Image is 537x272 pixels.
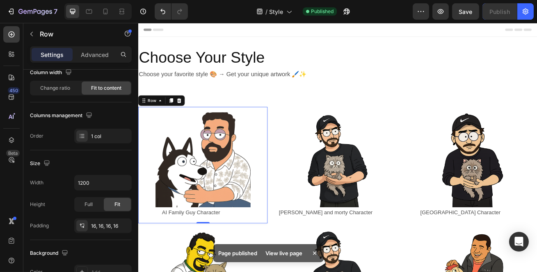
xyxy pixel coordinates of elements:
span: Published [311,8,334,15]
img: gempages_577947170238366396-d6eaa69d-17e1-4be2-91ae-d6f452a1f5b3.png [21,110,139,227]
span: / [265,7,267,16]
p: 7 [54,7,57,16]
p: Choose your favorite style 🎨 → Get your unique artwork 🖌️✨ [1,57,491,70]
div: Width [30,179,43,186]
div: 1 col [91,133,130,140]
p: Row [40,29,110,39]
div: Publish [489,7,510,16]
input: Auto [75,175,131,190]
div: Columns management [30,110,94,121]
button: Publish [482,3,517,20]
div: Order [30,132,43,140]
div: 450 [8,87,20,94]
div: Beta [6,150,20,156]
div: Background [30,248,70,259]
button: 7 [3,3,61,20]
p: Settings [41,50,64,59]
p: Advanced [81,50,109,59]
div: Height [30,201,45,208]
div: Size [30,158,52,169]
p: Page published [218,249,257,257]
span: Full [85,201,93,208]
img: gempages_577947170238366396-bbb2d85c-e33a-4ec7-ae15-524a380de623.png [187,110,305,227]
div: Row [10,92,24,100]
div: Column width [30,67,73,78]
a: [GEOGRAPHIC_DATA] Character [348,230,447,237]
div: Open Intercom Messenger [509,232,529,252]
img: gempages_577947170238366396-a4fcd14e-b979-40e8-a249-c92c2ff189a0.png [354,110,471,227]
div: View live page [261,247,307,259]
span: Save [459,8,473,15]
span: Fit [114,201,120,208]
div: 16, 16, 16, 16 [91,222,130,230]
div: Padding [30,222,49,229]
a: [PERSON_NAME] and morty Character [174,230,289,237]
div: Undo/Redo [155,3,188,20]
span: Style [269,7,283,16]
button: Save [452,3,479,20]
a: AI Family Guy Character [29,230,101,237]
span: Fit to content [91,84,121,92]
span: Change ratio [41,84,71,92]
